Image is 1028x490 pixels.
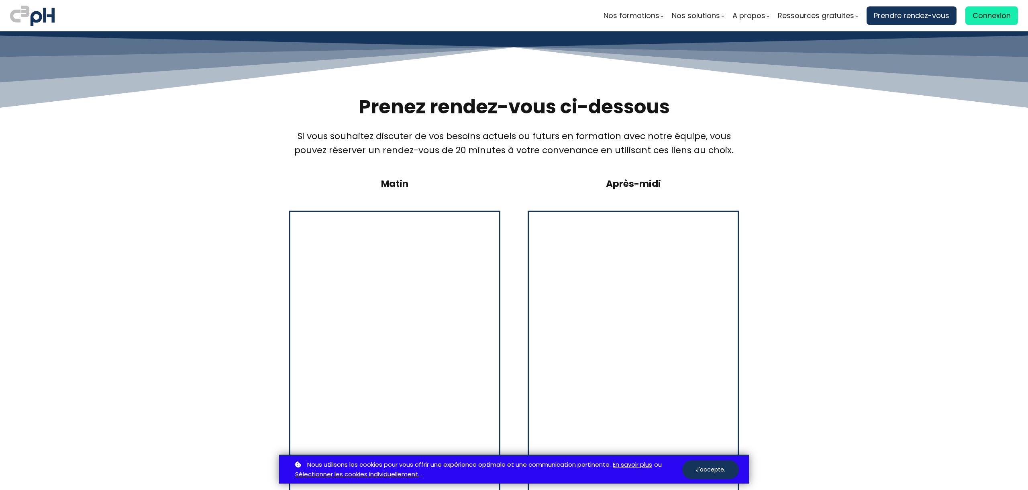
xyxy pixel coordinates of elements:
p: Matin [289,177,500,190]
a: Connexion [965,6,1018,25]
a: Sélectionner les cookies individuellement. [295,469,419,480]
span: Nous utilisons les cookies pour vous offrir une expérience optimale et une communication pertinente. [307,460,611,470]
p: Si vous souhaitez discuter de vos besoins actuels ou futurs en formation avec notre équipe, vous ... [289,129,739,157]
p: Prenez rendez-vous ci-dessous [289,95,739,119]
p: Après-midi [528,177,739,190]
span: A propos [732,10,765,22]
a: En savoir plus [613,460,652,470]
img: logo C3PH [10,4,55,27]
button: J'accepte. [682,460,739,479]
span: Nos solutions [672,10,720,22]
span: Connexion [973,10,1011,22]
span: Prendre rendez-vous [874,10,949,22]
a: Prendre rendez-vous [867,6,957,25]
span: Ressources gratuites [778,10,854,22]
span: Nos formations [604,10,659,22]
p: ou . [293,460,682,480]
